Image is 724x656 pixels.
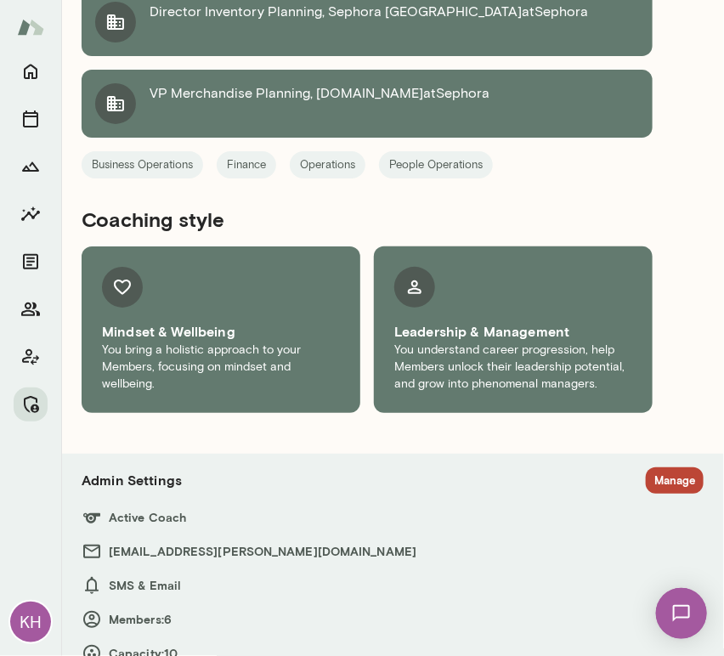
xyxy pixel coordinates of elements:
h6: Members: 6 [82,609,704,630]
h6: Mindset & Wellbeing [102,321,340,342]
button: Sessions [14,102,48,136]
button: Growth Plan [14,150,48,184]
h6: Admin Settings [82,470,182,490]
img: Mento [17,11,44,43]
h6: Leadership & Management [394,321,632,342]
span: People Operations [379,156,493,173]
p: VP Merchandise Planning, [DOMAIN_NAME] at Sephora [150,83,489,124]
span: Operations [290,156,365,173]
button: Documents [14,245,48,279]
p: You bring a holistic approach to your Members, focusing on mindset and wellbeing. [102,342,340,393]
button: Members [14,292,48,326]
button: Home [14,54,48,88]
h5: Coaching style [82,206,653,233]
span: Business Operations [82,156,203,173]
h6: SMS & Email [82,575,704,596]
p: Director Inventory Planning, Sephora [GEOGRAPHIC_DATA] at Sephora [150,2,588,42]
button: Client app [14,340,48,374]
button: Manage [14,387,48,421]
button: Insights [14,197,48,231]
div: KH [10,602,51,642]
span: Finance [217,156,276,173]
h6: Active Coach [82,507,704,528]
p: You understand career progression, help Members unlock their leadership potential, and grow into ... [394,342,632,393]
button: Manage [646,467,704,494]
h6: [EMAIL_ADDRESS][PERSON_NAME][DOMAIN_NAME] [82,541,704,562]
